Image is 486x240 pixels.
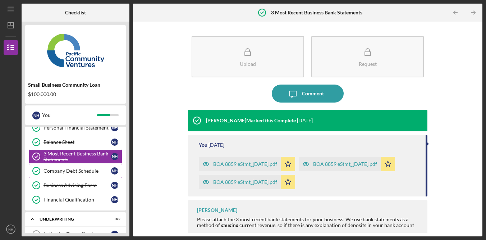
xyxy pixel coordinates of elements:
button: Upload [192,36,304,77]
div: N H [111,167,118,175]
div: [PERSON_NAME] [197,207,237,213]
div: Upload [240,61,256,67]
b: Checklist [65,10,86,15]
div: N H [111,196,118,203]
div: Small Business Community Loan [28,82,123,88]
button: NH [4,222,18,236]
div: You [199,142,207,148]
div: 3 Most Recent Business Bank Statements [43,151,111,162]
div: BOA 8859 eStmt_[DATE].pdf [213,161,277,167]
b: 3 Most Recent Business Bank Statements [271,10,362,15]
div: BOA 8859 eStmt_[DATE].pdf [313,161,377,167]
div: Request [359,61,377,67]
div: Underwriting [40,217,102,221]
div: Personal Financial Statement [43,125,111,131]
div: Balance Sheet [43,139,111,145]
button: BOA 8859 eStmt_[DATE].pdf [199,175,295,189]
div: Indicative Terms Sheet [43,231,111,237]
a: Balance SheetNH [29,135,122,149]
div: N H [111,153,118,160]
a: 3 Most Recent Business Bank StatementsNH [29,149,122,164]
div: Company Debt Schedule [43,168,111,174]
time: 2025-07-19 20:46 [208,142,224,148]
button: Request [311,36,424,77]
a: Financial QualificationNH [29,193,122,207]
div: You [42,109,97,121]
text: NH [8,227,13,231]
a: Personal Financial StatementNH [29,121,122,135]
div: Please attach the 3 most recent bank statements for your business. We use bank statements as a me... [197,217,420,240]
div: $100,000.00 [28,91,123,97]
div: N H [111,139,118,146]
tspan: 17 [34,232,38,236]
div: 0 / 2 [107,217,120,221]
div: Business Advising Form [43,182,111,188]
div: N H [111,182,118,189]
time: 2025-07-21 22:24 [297,118,313,123]
button: BOA 8859 eStmt_[DATE].pdf [299,157,395,171]
div: N H [111,124,118,131]
div: BOA 8859 eStmt_[DATE].pdf [213,179,277,185]
div: N H [32,112,40,119]
div: Financial Qualification [43,197,111,203]
div: N H [111,231,118,238]
button: Comment [272,85,344,103]
a: Company Debt ScheduleNH [29,164,122,178]
a: Business Advising FormNH [29,178,122,193]
div: [PERSON_NAME] Marked this Complete [206,118,296,123]
img: Product logo [25,29,126,72]
button: BOA 8859 eStmt_[DATE].pdf [199,157,295,171]
div: Comment [302,85,324,103]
